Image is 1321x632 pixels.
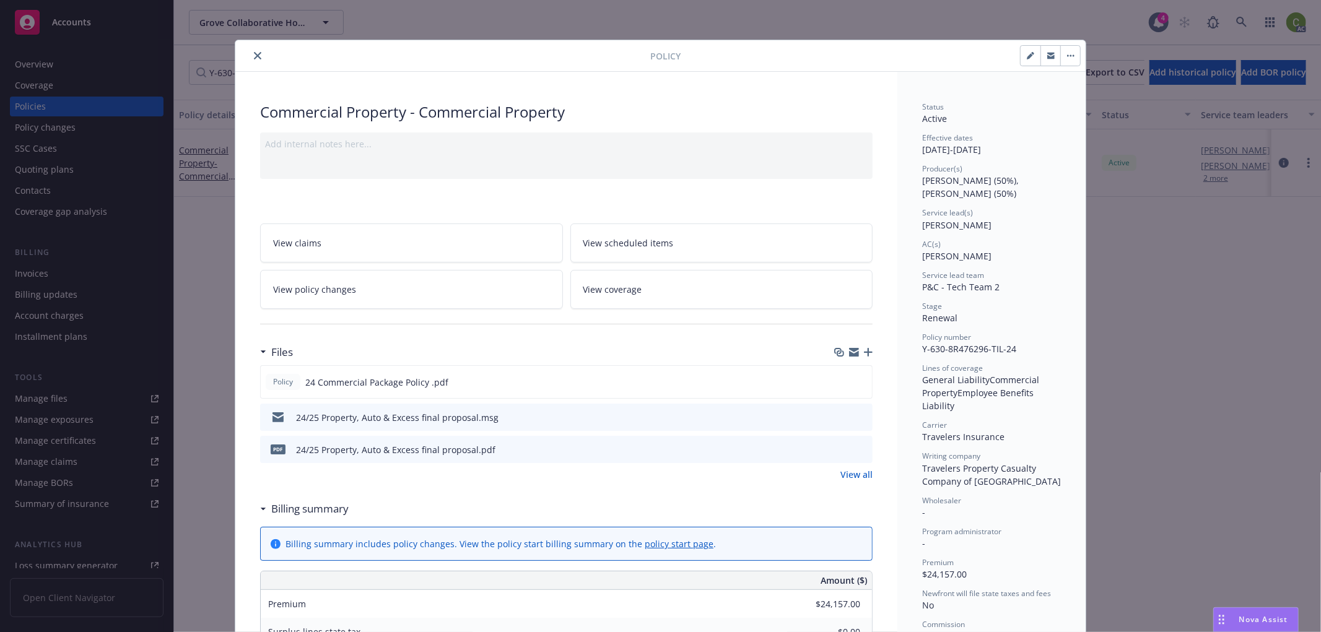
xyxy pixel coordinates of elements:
span: View policy changes [273,283,356,296]
button: close [250,48,265,63]
span: Carrier [922,420,947,430]
button: Nova Assist [1213,607,1299,632]
span: Premium [268,598,306,610]
span: Newfront will file state taxes and fees [922,588,1051,599]
a: View claims [260,223,563,262]
span: Travelers Property Casualty Company of [GEOGRAPHIC_DATA] [922,462,1061,487]
span: Travelers Insurance [922,431,1005,443]
a: View coverage [570,270,873,309]
div: 24/25 Property, Auto & Excess final proposal.pdf [296,443,495,456]
div: Billing summary includes policy changes. View the policy start billing summary on the . [286,537,716,550]
div: [DATE] - [DATE] [922,132,1061,156]
span: Wholesaler [922,495,961,506]
span: Program administrator [922,526,1001,537]
span: $24,157.00 [922,568,967,580]
span: Writing company [922,451,980,461]
span: Premium [922,557,954,568]
span: Status [922,102,944,112]
span: [PERSON_NAME] [922,250,992,262]
input: 0.00 [787,595,868,613]
span: Effective dates [922,132,973,143]
button: download file [836,376,846,389]
span: Service lead(s) [922,207,973,218]
span: Policy [650,50,681,63]
span: [PERSON_NAME] (50%), [PERSON_NAME] (50%) [922,175,1021,199]
span: Y-630-8R476296-TIL-24 [922,343,1016,355]
span: [PERSON_NAME] [922,219,992,231]
button: download file [837,443,847,456]
button: preview file [856,376,867,389]
span: Producer(s) [922,163,962,174]
span: Amount ($) [821,574,867,587]
div: Billing summary [260,501,349,517]
span: View claims [273,236,321,249]
span: General Liability [922,374,990,386]
h3: Files [271,344,293,360]
span: Nova Assist [1239,614,1288,625]
span: 24 Commercial Package Policy .pdf [305,376,448,389]
span: Policy [271,376,295,387]
span: AC(s) [922,239,941,249]
span: pdf [271,444,286,454]
h3: Billing summary [271,501,349,517]
a: View scheduled items [570,223,873,262]
div: Add internal notes here... [265,137,868,150]
span: Stage [922,301,942,311]
span: No [922,599,934,611]
a: View all [840,468,873,481]
span: Active [922,113,947,124]
div: Files [260,344,293,360]
span: Commission [922,619,965,630]
span: View coverage [583,283,642,296]
span: View scheduled items [583,236,674,249]
div: Drag to move [1214,608,1229,631]
span: - [922,506,925,518]
span: Renewal [922,312,957,324]
div: 24/25 Property, Auto & Excess final proposal.msg [296,411,499,424]
a: policy start page [645,538,713,550]
div: Commercial Property - Commercial Property [260,102,873,123]
span: Employee Benefits Liability [922,387,1036,412]
a: View policy changes [260,270,563,309]
button: preview file [857,411,868,424]
span: P&C - Tech Team 2 [922,281,1000,293]
span: Commercial Property [922,374,1042,399]
button: preview file [857,443,868,456]
button: download file [837,411,847,424]
span: - [922,537,925,549]
span: Lines of coverage [922,363,983,373]
span: Service lead team [922,270,984,280]
span: Policy number [922,332,971,342]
